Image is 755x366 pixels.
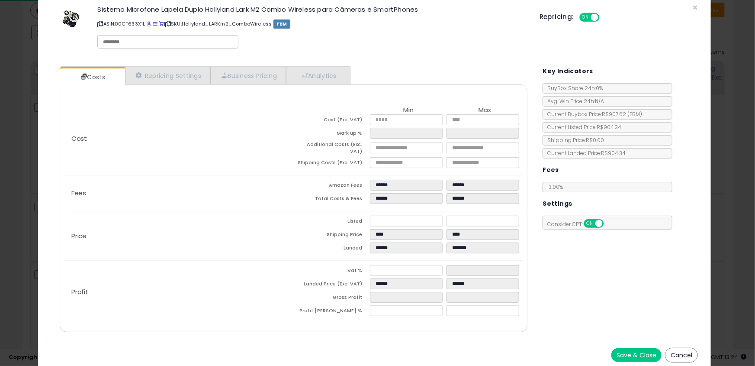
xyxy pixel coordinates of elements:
[543,66,593,77] h5: Key Indicators
[603,220,617,227] span: OFF
[547,183,563,191] span: 13.00 %
[294,157,370,171] td: Shipping Costs (Exc. VAT)
[543,123,621,131] span: Current Listed Price: R$904.34
[153,20,157,27] a: All offer listings
[294,279,370,292] td: Landed Price (Exc. VAT)
[294,141,370,157] td: Additional Costs (Exc. VAT)
[611,348,662,362] button: Save & Close
[64,190,294,197] p: Fees
[97,17,527,31] p: ASIN: B0CT633X1L | SKU: Hollyland_LARKm2_ComboWireless
[64,135,294,142] p: Cost
[294,114,370,128] td: Cost (Exc. VAT)
[294,243,370,256] td: Landed
[97,6,527,13] h3: Sistema Microfone Lapela Duplo Hollyland Lark M2 Combo Wireless para Câmeras e SmartPhones
[602,110,642,118] span: R$907.62
[627,110,642,118] span: ( FBM )
[210,67,286,84] a: Business Pricing
[64,233,294,240] p: Price
[540,13,574,20] h5: Repricing:
[543,136,604,144] span: Shipping Price: R$0.00
[60,68,124,86] a: Costs
[294,229,370,243] td: Shipping Price
[543,84,603,92] span: BuyBox Share 24h: 0%
[543,220,615,228] span: Consider CPT:
[294,128,370,141] td: Mark up %
[543,198,572,209] h5: Settings
[294,180,370,193] td: Amazon Fees
[543,149,626,157] span: Current Landed Price: R$904.34
[286,67,350,84] a: Analytics
[294,305,370,319] td: Profit [PERSON_NAME] %
[543,165,559,175] h5: Fees
[294,193,370,207] td: Total Costs & Fees
[543,97,604,105] span: Avg. Win Price 24h: N/A
[598,14,612,21] span: OFF
[273,19,291,29] span: FBM
[159,20,164,27] a: Your listing only
[665,348,698,363] button: Cancel
[543,110,642,118] span: Current Buybox Price:
[585,220,596,227] span: ON
[64,288,294,295] p: Profit
[294,292,370,305] td: Gross Profit
[294,265,370,279] td: Vat %
[147,20,151,27] a: BuyBox page
[447,107,523,114] th: Max
[294,216,370,229] td: Listed
[125,67,211,84] a: Repricing Settings
[692,1,698,14] span: ×
[370,107,447,114] th: Min
[580,14,591,21] span: ON
[62,6,80,32] img: 41XAURcZaKL._SL60_.jpg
